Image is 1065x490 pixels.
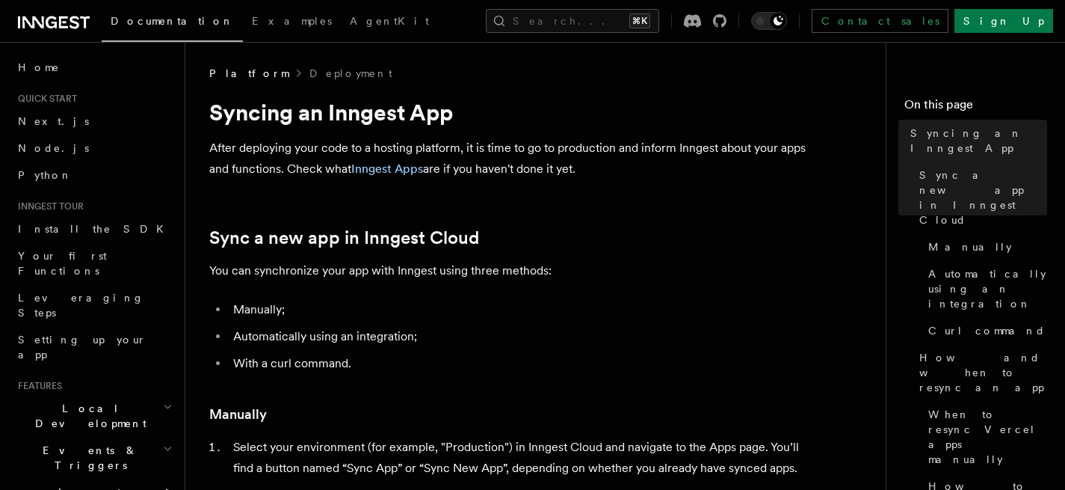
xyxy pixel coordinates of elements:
[928,407,1047,467] span: When to resync Vercel apps manually
[12,54,176,81] a: Home
[12,284,176,326] a: Leveraging Steps
[18,60,60,75] span: Home
[18,142,89,154] span: Node.js
[12,135,176,162] a: Node.js
[18,292,144,319] span: Leveraging Steps
[351,162,423,176] a: Inngest Apps
[209,99,807,126] h1: Syncing an Inngest App
[229,437,807,479] li: Select your environment (for example, "Production") in Inngest Cloud and navigate to the Apps pag...
[12,395,176,437] button: Local Development
[919,168,1047,227] span: Sync a new app in Inngest Cloud
[209,260,807,281] p: You can synchronize your app with Inngest using three methods:
[209,138,807,180] p: After deploying your code to a hosting platform, it is time to go to production and inform Innges...
[209,66,288,81] span: Platform
[12,93,77,105] span: Quick start
[904,120,1047,162] a: Syncing an Inngest App
[309,66,392,81] a: Deployment
[209,404,267,425] a: Manually
[252,15,332,27] span: Examples
[922,233,1047,260] a: Manually
[12,162,176,189] a: Python
[229,299,807,320] li: Manually;
[18,115,89,127] span: Next.js
[341,4,438,40] a: AgentKit
[18,334,146,361] span: Setting up your app
[12,443,163,473] span: Events & Triggers
[111,15,234,27] span: Documentation
[18,223,173,235] span: Install the SDK
[243,4,341,40] a: Examples
[751,12,787,30] button: Toggle dark mode
[922,260,1047,317] a: Automatically using an integration
[812,9,948,33] a: Contact sales
[12,380,62,392] span: Features
[928,266,1047,311] span: Automatically using an integration
[350,15,429,27] span: AgentKit
[12,215,176,242] a: Install the SDK
[209,227,479,248] a: Sync a new app in Inngest Cloud
[18,250,107,277] span: Your first Functions
[928,323,1046,338] span: Curl command
[928,239,1012,254] span: Manually
[922,401,1047,473] a: When to resync Vercel apps manually
[629,13,650,28] kbd: ⌘K
[486,9,659,33] button: Search...⌘K
[229,326,807,347] li: Automatically using an integration;
[954,9,1053,33] a: Sign Up
[12,326,176,368] a: Setting up your app
[913,344,1047,401] a: How and when to resync an app
[102,4,243,42] a: Documentation
[12,200,84,212] span: Inngest tour
[904,96,1047,120] h4: On this page
[913,162,1047,233] a: Sync a new app in Inngest Cloud
[12,437,176,479] button: Events & Triggers
[12,242,176,284] a: Your first Functions
[910,126,1047,156] span: Syncing an Inngest App
[18,169,72,181] span: Python
[922,317,1047,344] a: Curl command
[229,353,807,374] li: With a curl command.
[12,401,163,431] span: Local Development
[12,108,176,135] a: Next.js
[919,350,1047,395] span: How and when to resync an app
